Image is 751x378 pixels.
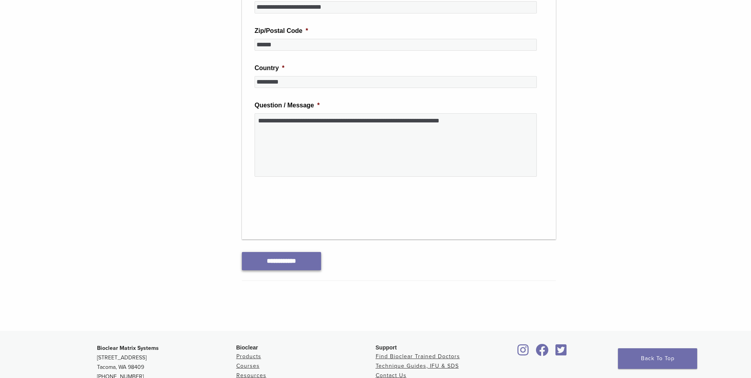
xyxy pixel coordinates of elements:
[236,353,261,360] a: Products
[236,363,260,369] a: Courses
[376,363,459,369] a: Technique Guides, IFU & SDS
[618,348,697,369] a: Back To Top
[533,349,551,357] a: Bioclear
[255,101,320,110] label: Question / Message
[255,64,285,73] label: Country
[236,344,258,351] span: Bioclear
[97,345,159,351] strong: Bioclear Matrix Systems
[376,353,460,360] a: Find Bioclear Trained Doctors
[255,189,375,220] iframe: reCAPTCHA
[255,27,308,35] label: Zip/Postal Code
[553,349,570,357] a: Bioclear
[515,349,532,357] a: Bioclear
[376,344,397,351] span: Support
